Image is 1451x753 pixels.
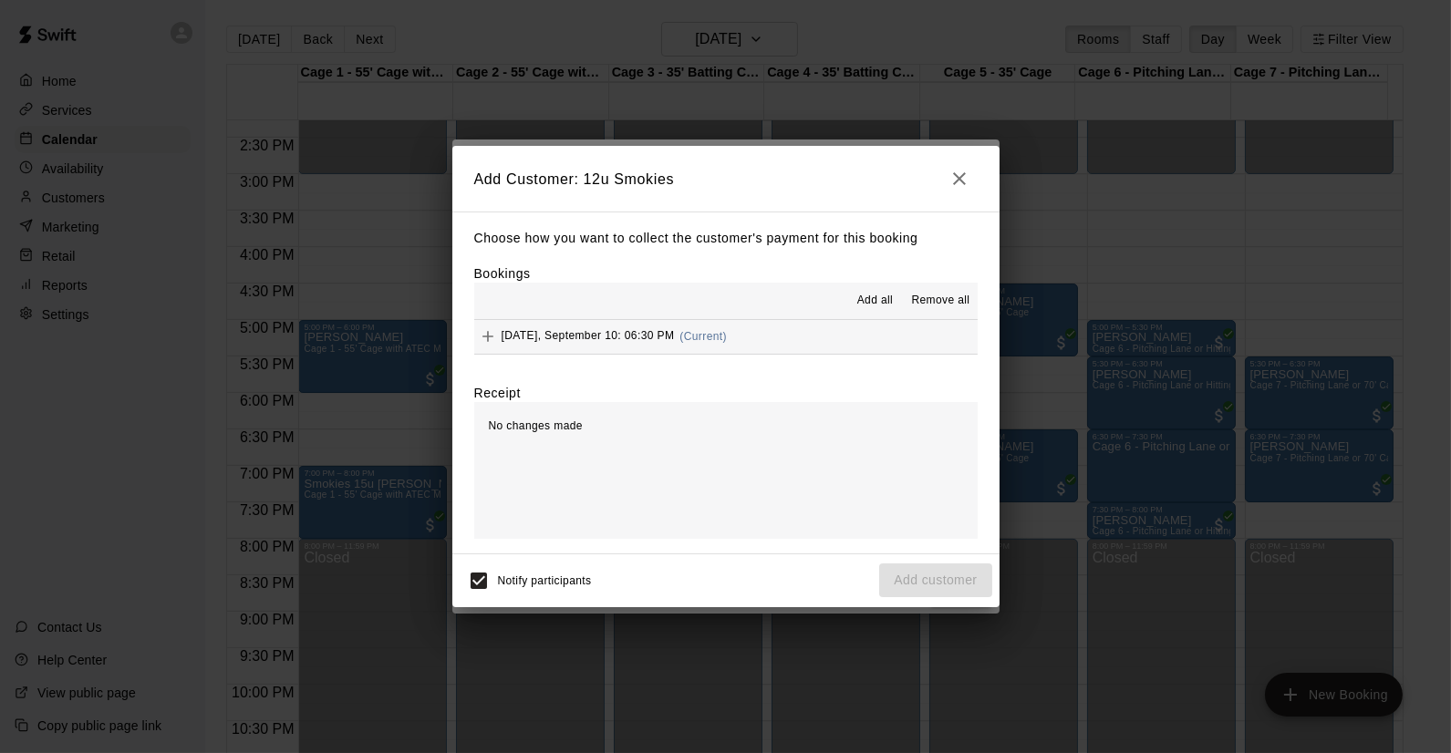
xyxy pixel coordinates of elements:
label: Bookings [474,266,531,281]
span: Notify participants [498,574,592,587]
h2: Add Customer: 12u Smokies [452,146,1000,211]
span: [DATE], September 10: 06:30 PM [502,330,675,343]
span: Add [474,329,502,343]
span: Remove all [911,292,969,310]
span: No changes made [489,419,583,432]
button: Add[DATE], September 10: 06:30 PM(Current) [474,320,978,354]
button: Add all [845,286,904,315]
label: Receipt [474,384,521,402]
button: Remove all [904,286,977,315]
span: (Current) [679,330,727,343]
span: Add all [857,292,894,310]
p: Choose how you want to collect the customer's payment for this booking [474,227,978,250]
